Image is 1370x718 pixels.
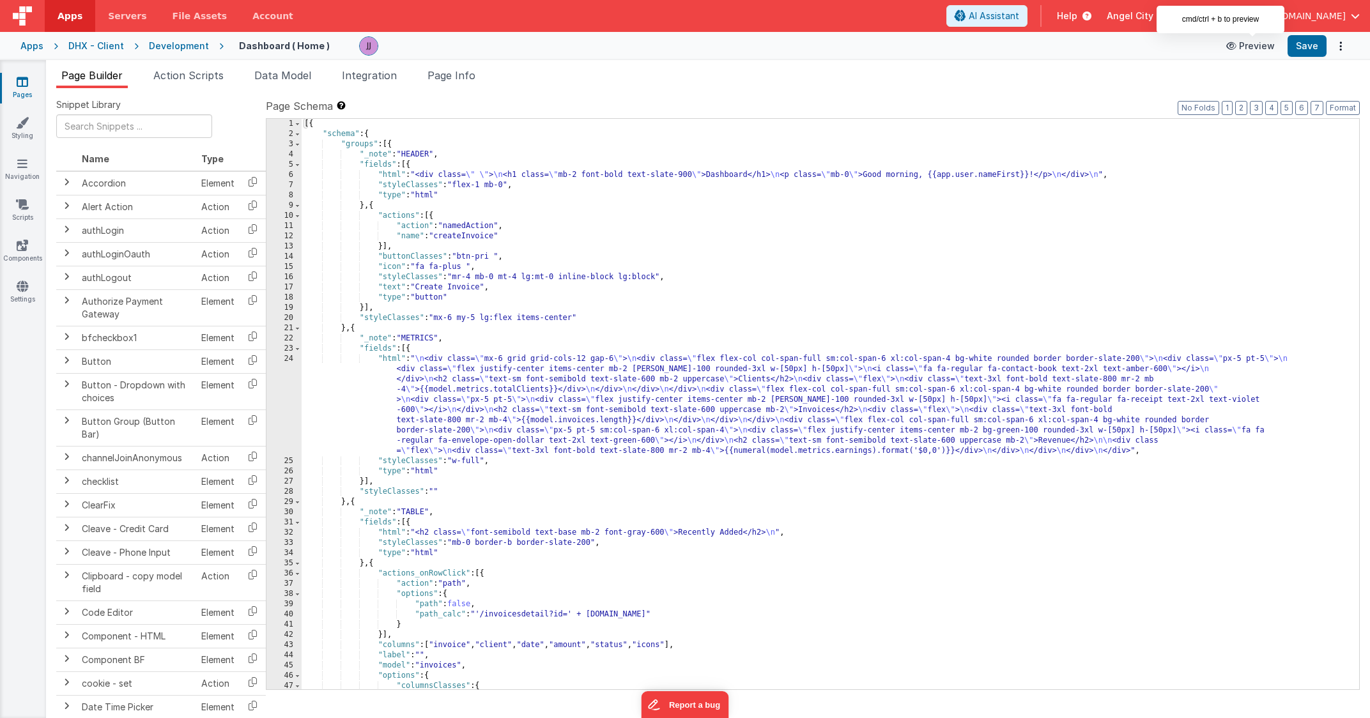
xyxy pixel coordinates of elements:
td: Element [196,349,240,373]
td: Alert Action [77,195,196,218]
td: authLoginOauth [77,242,196,266]
div: cmd/ctrl + b to preview [1157,6,1284,33]
td: cookie - set [77,671,196,695]
div: 8 [266,190,302,201]
td: authLogout [77,266,196,289]
div: 31 [266,517,302,528]
div: 37 [266,579,302,589]
div: 30 [266,507,302,517]
div: 18 [266,293,302,303]
button: 4 [1265,101,1278,115]
img: a41cce6c0a0b39deac5cad64cb9bd16a [360,37,378,55]
td: Cleave - Credit Card [77,517,196,540]
td: Cleave - Phone Input [77,540,196,564]
button: Options [1332,37,1350,55]
td: Action [196,671,240,695]
div: 25 [266,456,302,466]
td: Code Editor [77,600,196,624]
td: Action [196,446,240,470]
div: 33 [266,538,302,548]
div: 15 [266,262,302,272]
button: AI Assistant [946,5,1027,27]
td: Action [196,266,240,289]
td: checklist [77,470,196,493]
td: Action [196,242,240,266]
span: Page Schema [266,98,333,114]
td: Accordion [77,171,196,195]
button: No Folds [1178,101,1219,115]
div: 22 [266,333,302,344]
button: 1 [1222,101,1233,115]
td: Action [196,195,240,218]
td: Element [196,493,240,517]
span: Integration [342,69,397,82]
td: Element [196,409,240,446]
span: Type [201,153,224,164]
td: channelJoinAnonymous [77,446,196,470]
button: Format [1326,101,1360,115]
td: Element [196,624,240,648]
td: Authorize Payment Gateway [77,289,196,326]
div: DHX - Client [68,40,124,52]
div: Development [149,40,209,52]
td: Clipboard - copy model field [77,564,196,600]
div: 32 [266,528,302,538]
button: Angel City Data — [EMAIL_ADDRESS][DOMAIN_NAME] [1107,10,1360,22]
td: Action [196,218,240,242]
div: 28 [266,487,302,497]
td: Button - Dropdown with choices [77,373,196,409]
div: 36 [266,569,302,579]
td: bfcheckbox1 [77,326,196,349]
button: 5 [1281,101,1293,115]
td: Button Group (Button Bar) [77,409,196,446]
div: 2 [266,129,302,139]
span: AI Assistant [969,10,1019,22]
div: 40 [266,609,302,620]
div: 27 [266,477,302,487]
td: Component - HTML [77,624,196,648]
td: Element [196,289,240,326]
td: ClearFix [77,493,196,517]
span: Angel City Data — [1107,10,1189,22]
span: Name [82,153,109,164]
div: 29 [266,497,302,507]
span: Data Model [254,69,311,82]
td: authLogin [77,218,196,242]
button: Save [1288,35,1327,57]
div: 47 [266,681,302,691]
div: 35 [266,558,302,569]
button: 3 [1250,101,1263,115]
span: Help [1057,10,1077,22]
div: 26 [266,466,302,477]
div: 21 [266,323,302,333]
div: 45 [266,661,302,671]
span: Snippet Library [56,98,121,111]
td: Element [196,517,240,540]
div: 17 [266,282,302,293]
div: 5 [266,160,302,170]
div: 11 [266,221,302,231]
div: 12 [266,231,302,241]
td: Element [196,171,240,195]
div: 46 [266,671,302,681]
td: Element [196,540,240,564]
span: Page Builder [61,69,123,82]
div: Apps [20,40,43,52]
div: 4 [266,149,302,160]
div: 9 [266,201,302,211]
div: 38 [266,589,302,599]
td: Component BF [77,648,196,671]
div: 16 [266,272,302,282]
div: 20 [266,313,302,323]
div: 23 [266,344,302,354]
div: 13 [266,241,302,252]
td: Element [196,373,240,409]
span: Page Info [427,69,475,82]
button: 2 [1235,101,1247,115]
div: 41 [266,620,302,630]
div: 24 [266,354,302,456]
div: 44 [266,650,302,661]
td: Action [196,564,240,600]
td: Element [196,326,240,349]
div: 19 [266,303,302,313]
